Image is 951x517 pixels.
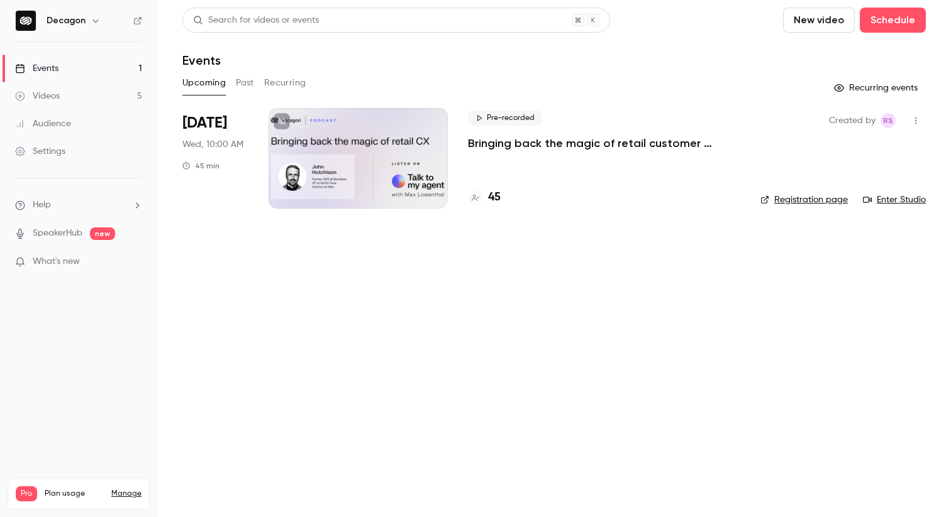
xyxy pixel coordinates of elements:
img: Decagon [16,11,36,31]
div: Aug 20 Wed, 10:00 AM (America/Los Angeles) [182,108,248,209]
span: Wed, 10:00 AM [182,138,243,151]
a: SpeakerHub [33,227,82,240]
h6: Decagon [47,14,86,27]
div: 45 min [182,161,220,171]
span: Created by [829,113,876,128]
div: Search for videos or events [193,14,319,27]
span: What's new [33,255,80,268]
button: Schedule [860,8,926,33]
a: 45 [468,189,501,206]
a: Bringing back the magic of retail customer experience [468,136,740,151]
button: Recurring [264,73,306,93]
div: Settings [15,145,65,158]
h1: Events [182,53,221,68]
a: Enter Studio [863,193,926,206]
span: [DATE] [182,113,227,133]
a: Manage [111,489,142,499]
span: RS [883,113,893,128]
span: Pro [16,486,37,501]
span: Ryan Smith [881,113,896,128]
button: Recurring events [828,78,926,98]
li: help-dropdown-opener [15,199,142,212]
div: Videos [15,90,60,102]
span: Help [33,199,51,212]
button: Past [236,73,254,93]
iframe: Noticeable Trigger [127,256,142,268]
div: Audience [15,117,71,130]
div: Events [15,62,58,75]
a: Registration page [760,193,848,206]
button: New video [783,8,855,33]
span: Pre-recorded [468,111,542,126]
span: new [90,227,115,240]
h4: 45 [488,189,501,206]
button: Upcoming [182,73,226,93]
span: Plan usage [45,489,104,499]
